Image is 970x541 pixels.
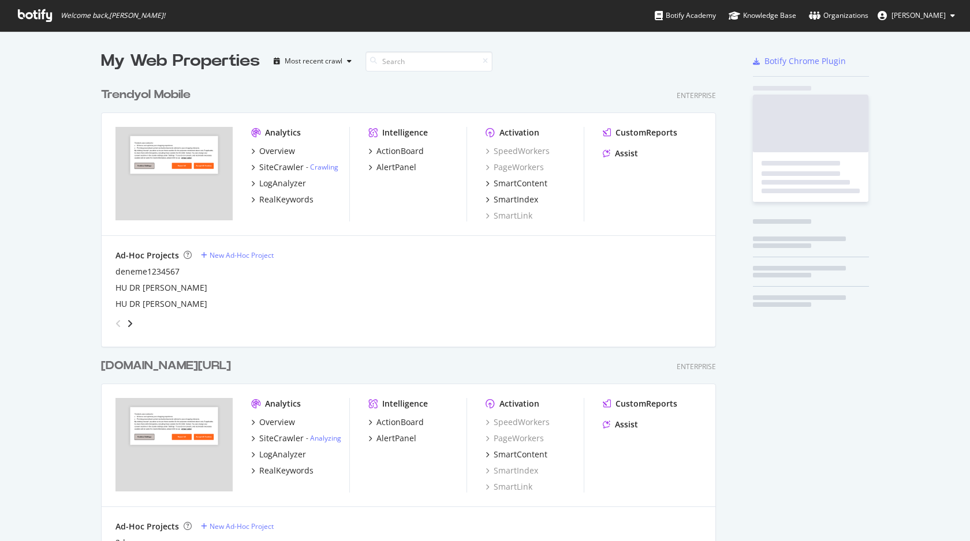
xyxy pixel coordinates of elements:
[201,521,274,531] a: New Ad-Hoc Project
[259,465,314,476] div: RealKeywords
[126,318,134,329] div: angle-right
[891,10,946,20] span: Buğra Tam
[285,58,342,65] div: Most recent crawl
[729,10,796,21] div: Knowledge Base
[494,178,547,189] div: SmartContent
[251,465,314,476] a: RealKeywords
[486,481,532,493] a: SmartLink
[382,127,428,138] div: Intelligence
[615,127,677,138] div: CustomReports
[382,398,428,409] div: Intelligence
[486,145,550,157] a: SpeedWorkers
[265,398,301,409] div: Analytics
[210,521,274,531] div: New Ad-Hoc Project
[368,433,416,444] a: AlertPanel
[376,416,424,428] div: ActionBoard
[101,87,191,103] div: Trendyol Mobile
[486,433,544,444] a: PageWorkers
[251,145,295,157] a: Overview
[306,162,338,172] div: -
[251,449,306,460] a: LogAnalyzer
[677,91,716,100] div: Enterprise
[486,178,547,189] a: SmartContent
[115,521,179,532] div: Ad-Hoc Projects
[494,194,538,205] div: SmartIndex
[655,10,716,21] div: Botify Academy
[486,465,538,476] a: SmartIndex
[111,314,126,333] div: angle-left
[809,10,868,21] div: Organizations
[251,416,295,428] a: Overview
[101,50,260,73] div: My Web Properties
[376,433,416,444] div: AlertPanel
[101,358,236,374] a: [DOMAIN_NAME][URL]
[251,433,341,444] a: SiteCrawler- Analyzing
[115,250,179,261] div: Ad-Hoc Projects
[306,433,341,443] div: -
[259,161,304,173] div: SiteCrawler
[603,419,638,430] a: Assist
[486,416,550,428] a: SpeedWorkers
[376,161,416,173] div: AlertPanel
[115,298,207,310] a: HU DR [PERSON_NAME]
[753,55,846,67] a: Botify Chrome Plugin
[251,161,338,173] a: SiteCrawler- Crawling
[368,161,416,173] a: AlertPanel
[269,52,356,70] button: Most recent crawl
[310,433,341,443] a: Analyzing
[251,178,306,189] a: LogAnalyzer
[101,358,231,374] div: [DOMAIN_NAME][URL]
[615,419,638,430] div: Assist
[615,148,638,159] div: Assist
[259,194,314,205] div: RealKeywords
[615,398,677,409] div: CustomReports
[210,250,274,260] div: New Ad-Hoc Project
[376,145,424,157] div: ActionBoard
[499,127,539,138] div: Activation
[259,178,306,189] div: LogAnalyzer
[677,362,716,371] div: Enterprise
[101,87,195,103] a: Trendyol Mobile
[486,194,538,205] a: SmartIndex
[115,127,233,220] img: trendyol.com
[259,449,306,460] div: LogAnalyzer
[499,398,539,409] div: Activation
[251,194,314,205] a: RealKeywords
[310,162,338,172] a: Crawling
[486,449,547,460] a: SmartContent
[365,51,493,72] input: Search
[486,210,532,221] a: SmartLink
[603,148,638,159] a: Assist
[603,398,677,409] a: CustomReports
[115,398,233,491] img: trendyol.com/ar
[259,433,304,444] div: SiteCrawler
[494,449,547,460] div: SmartContent
[603,127,677,138] a: CustomReports
[259,145,295,157] div: Overview
[115,266,180,277] a: deneme1234567
[265,127,301,138] div: Analytics
[368,416,424,428] a: ActionBoard
[259,416,295,428] div: Overview
[61,11,165,20] span: Welcome back, [PERSON_NAME] !
[115,282,207,294] a: HU DR [PERSON_NAME]
[764,55,846,67] div: Botify Chrome Plugin
[201,250,274,260] a: New Ad-Hoc Project
[868,6,964,25] button: [PERSON_NAME]
[368,145,424,157] a: ActionBoard
[486,161,544,173] a: PageWorkers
